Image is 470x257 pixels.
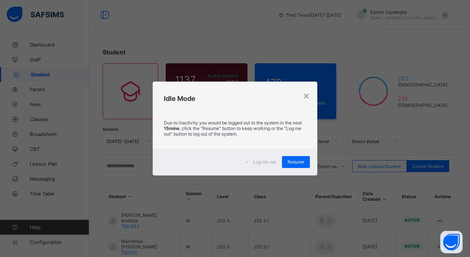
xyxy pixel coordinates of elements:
[164,120,306,137] p: Due to inactivity you would be logged out to the system in the next , click the "Resume" button t...
[288,159,304,165] span: Resume
[303,89,310,102] div: ×
[164,126,179,131] strong: 15mins
[253,159,276,165] span: Log me out
[164,95,306,102] h2: Idle Mode
[440,231,463,253] button: Open asap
